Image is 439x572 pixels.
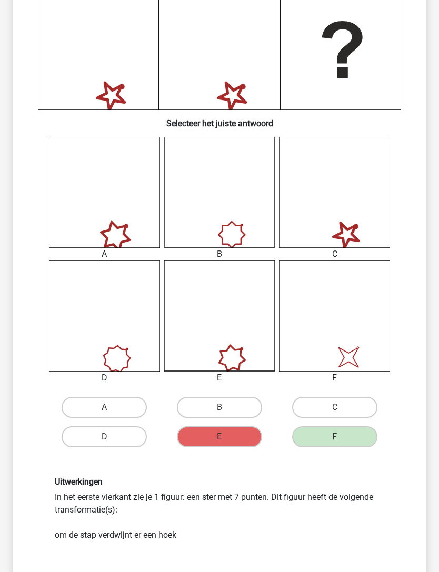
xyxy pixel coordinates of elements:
div: F [271,372,398,384]
h6: Selecteer het juiste antwoord [29,110,410,128]
label: E [177,426,262,447]
div: C [271,248,398,260]
label: D [62,426,147,447]
label: B [177,397,262,418]
div: D [41,372,168,384]
label: F [292,426,377,447]
div: E [156,372,283,384]
div: A [41,248,168,260]
div: In het eerste vierkant zie je 1 figuur: een ster met 7 punten. Dit figuur heeft de volgende trans... [47,477,392,541]
label: C [292,397,377,418]
div: B [156,248,283,260]
h6: Uitwerkingen [55,477,384,487]
label: A [62,397,147,418]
